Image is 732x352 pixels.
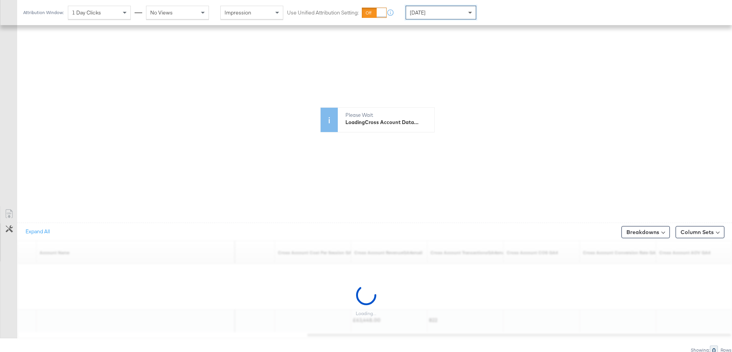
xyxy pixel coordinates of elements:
[225,9,251,16] span: Impression
[150,9,173,16] span: No Views
[20,225,55,239] button: Expand All
[23,10,64,15] div: Attribution Window:
[287,9,359,16] label: Use Unified Attribution Setting:
[621,226,670,238] button: Breakdowns
[676,226,724,238] button: Column Sets
[410,9,425,16] span: [DATE]
[356,311,376,317] div: Loading...
[72,9,101,16] span: 1 Day Clicks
